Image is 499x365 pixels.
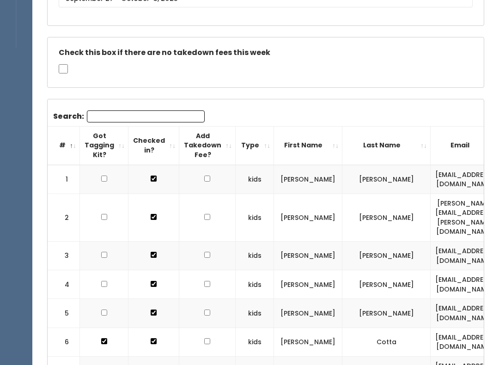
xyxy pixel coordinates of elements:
[48,126,80,164] th: #: activate to sort column descending
[431,299,499,328] td: [EMAIL_ADDRESS][DOMAIN_NAME]
[236,270,274,299] td: kids
[53,110,205,122] label: Search:
[342,270,431,299] td: [PERSON_NAME]
[59,49,473,57] h5: Check this box if there are no takedown fees this week
[48,299,80,328] td: 5
[431,270,499,299] td: [EMAIL_ADDRESS][DOMAIN_NAME]
[274,194,342,241] td: [PERSON_NAME]
[236,242,274,270] td: kids
[48,270,80,299] td: 4
[236,328,274,356] td: kids
[342,194,431,241] td: [PERSON_NAME]
[236,194,274,241] td: kids
[274,165,342,194] td: [PERSON_NAME]
[431,126,499,164] th: Email: activate to sort column ascending
[48,328,80,356] td: 6
[342,299,431,328] td: [PERSON_NAME]
[179,126,236,164] th: Add Takedown Fee?: activate to sort column ascending
[274,328,342,356] td: [PERSON_NAME]
[80,126,128,164] th: Got Tagging Kit?: activate to sort column ascending
[48,242,80,270] td: 3
[236,165,274,194] td: kids
[431,165,499,194] td: [EMAIL_ADDRESS][DOMAIN_NAME]
[274,270,342,299] td: [PERSON_NAME]
[431,242,499,270] td: [EMAIL_ADDRESS][DOMAIN_NAME]
[342,126,431,164] th: Last Name: activate to sort column ascending
[48,194,80,241] td: 2
[342,165,431,194] td: [PERSON_NAME]
[342,328,431,356] td: Cotta
[342,242,431,270] td: [PERSON_NAME]
[128,126,179,164] th: Checked in?: activate to sort column ascending
[431,194,499,241] td: [PERSON_NAME][EMAIL_ADDRESS][PERSON_NAME][DOMAIN_NAME]
[236,299,274,328] td: kids
[431,328,499,356] td: [EMAIL_ADDRESS][DOMAIN_NAME]
[48,165,80,194] td: 1
[87,110,205,122] input: Search:
[236,126,274,164] th: Type: activate to sort column ascending
[274,242,342,270] td: [PERSON_NAME]
[274,299,342,328] td: [PERSON_NAME]
[274,126,342,164] th: First Name: activate to sort column ascending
